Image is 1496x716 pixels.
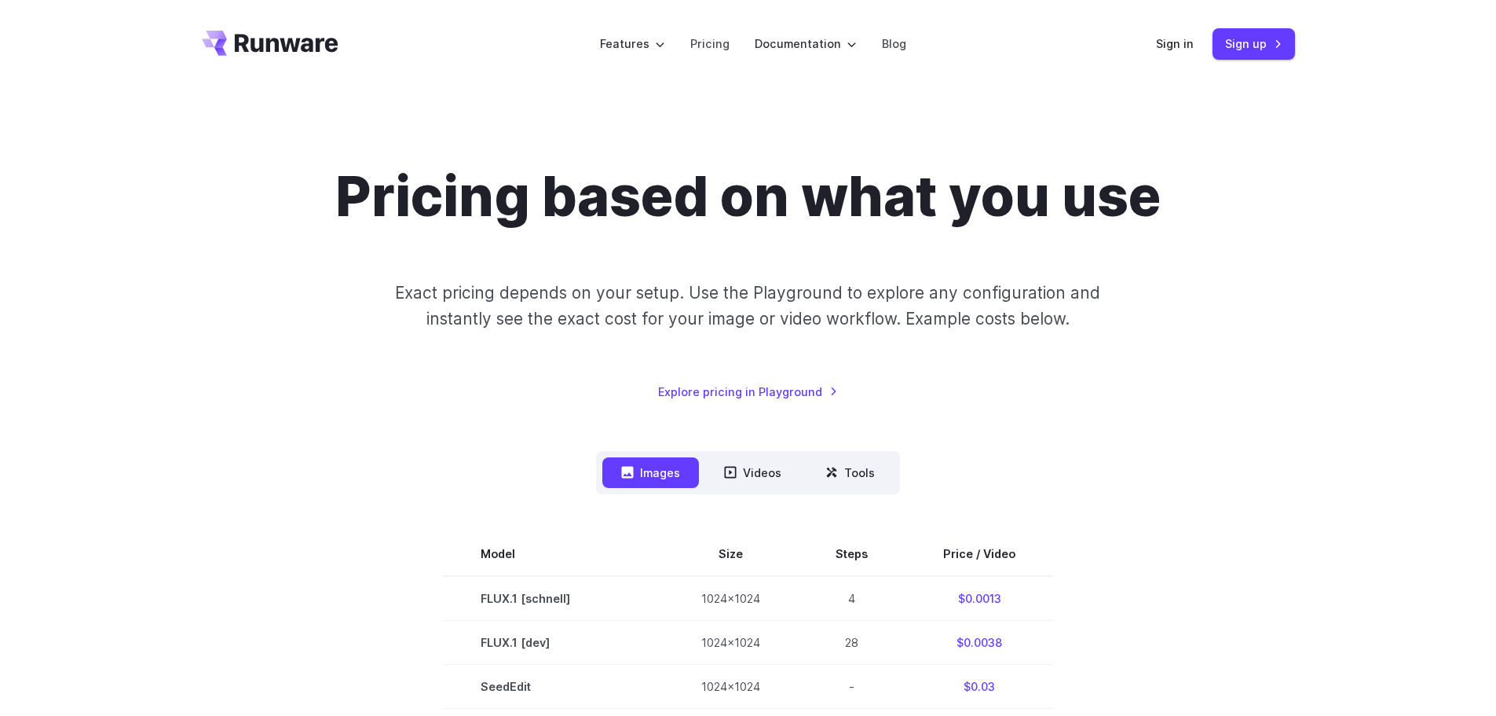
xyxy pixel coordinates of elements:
label: Features [600,35,665,53]
td: SeedEdit [443,664,664,708]
p: Exact pricing depends on your setup. Use the Playground to explore any configuration and instantl... [365,280,1130,332]
a: Sign in [1156,35,1194,53]
a: Go to / [202,31,338,56]
td: $0.0013 [905,576,1053,621]
td: 1024x1024 [664,620,798,664]
td: - [798,664,905,708]
a: Sign up [1213,28,1295,59]
td: 28 [798,620,905,664]
td: $0.03 [905,664,1053,708]
label: Documentation [755,35,857,53]
a: Blog [882,35,906,53]
th: Price / Video [905,532,1053,576]
td: $0.0038 [905,620,1053,664]
td: FLUX.1 [dev] [443,620,664,664]
button: Videos [705,457,800,488]
th: Steps [798,532,905,576]
button: Tools [807,457,894,488]
button: Images [602,457,699,488]
a: Pricing [690,35,730,53]
th: Size [664,532,798,576]
h1: Pricing based on what you use [335,163,1161,229]
td: 4 [798,576,905,621]
th: Model [443,532,664,576]
td: 1024x1024 [664,576,798,621]
a: Explore pricing in Playground [658,383,838,401]
td: 1024x1024 [664,664,798,708]
td: FLUX.1 [schnell] [443,576,664,621]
